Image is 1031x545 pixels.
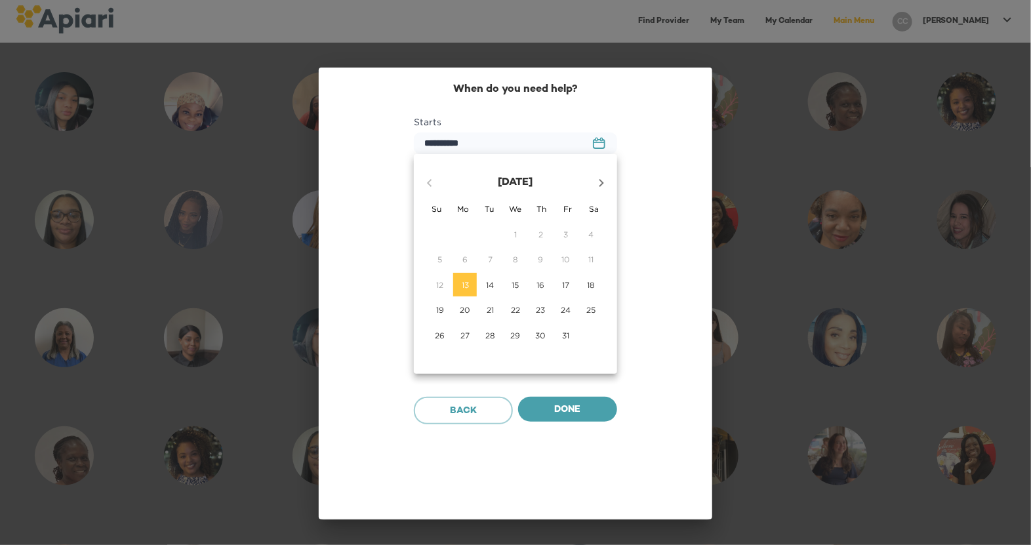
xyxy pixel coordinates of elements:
[504,273,527,296] button: 15
[504,203,527,216] span: We
[587,279,595,291] p: 18
[435,330,445,341] p: 26
[529,323,552,347] button: 30
[556,203,580,216] span: Fr
[536,279,544,291] p: 16
[504,323,527,347] button: 29
[436,304,444,315] p: 19
[485,330,495,341] p: 28
[504,298,527,322] button: 22
[453,298,477,322] button: 20
[453,273,477,296] button: 13
[511,304,520,315] p: 22
[535,330,546,341] p: 30
[529,273,552,296] button: 16
[536,304,545,315] p: 23
[460,304,470,315] p: 20
[477,203,501,216] span: Tu
[561,304,571,315] p: 24
[554,273,578,296] button: 17
[529,298,552,322] button: 23
[479,273,502,296] button: 14
[451,203,475,216] span: Mo
[460,330,470,341] p: 27
[512,279,519,291] p: 15
[428,323,452,347] button: 26
[487,304,494,315] p: 21
[479,298,502,322] button: 21
[530,203,554,216] span: Th
[582,203,606,216] span: Sa
[562,279,569,291] p: 17
[579,273,603,296] button: 18
[425,203,449,216] span: Su
[554,323,578,347] button: 31
[479,323,502,347] button: 28
[554,298,578,322] button: 24
[453,323,477,347] button: 27
[586,304,596,315] p: 25
[579,298,603,322] button: 25
[462,279,469,291] p: 13
[511,330,521,341] p: 29
[445,175,586,191] p: [DATE]
[487,279,495,291] p: 14
[562,330,569,341] p: 31
[428,298,452,322] button: 19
